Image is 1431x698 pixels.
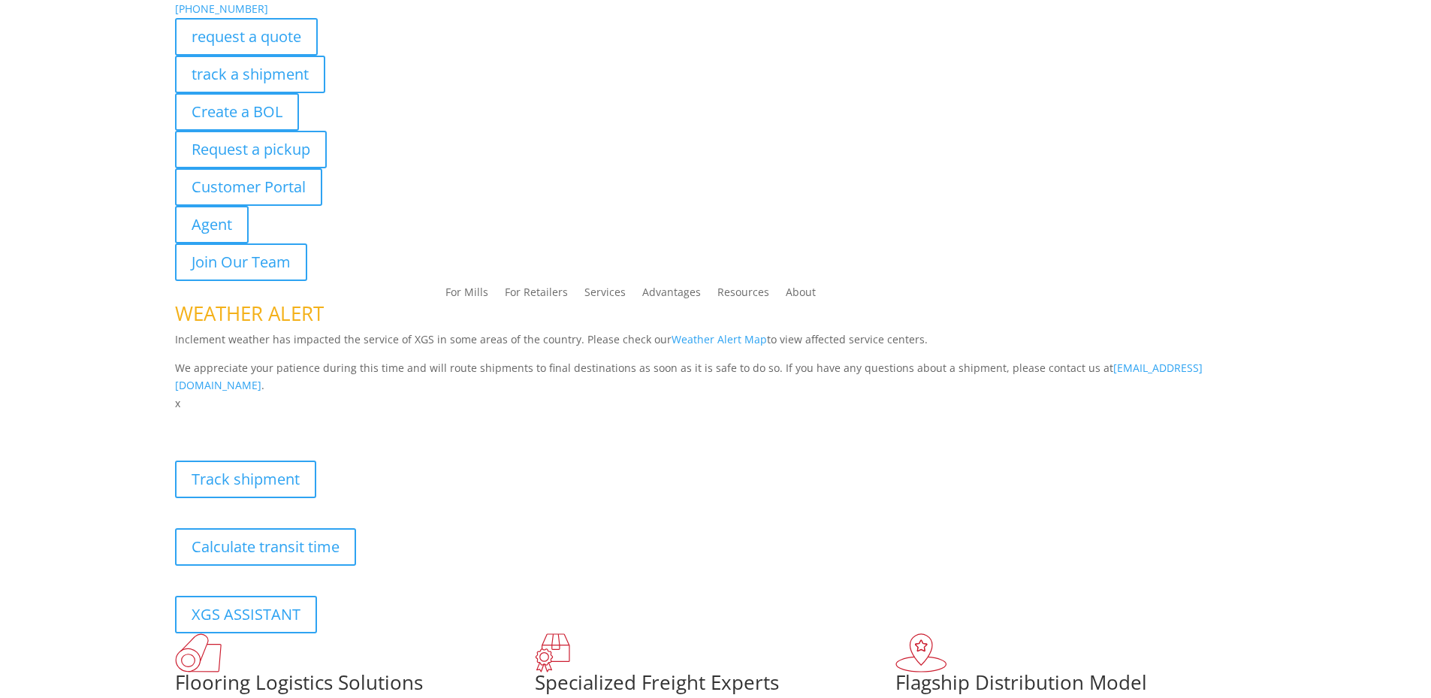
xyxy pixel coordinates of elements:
a: Customer Portal [175,168,322,206]
a: request a quote [175,18,318,56]
a: Advantages [642,287,701,304]
img: xgs-icon-flagship-distribution-model-red [895,633,947,672]
p: x [175,394,1257,412]
img: xgs-icon-total-supply-chain-intelligence-red [175,633,222,672]
a: Agent [175,206,249,243]
a: Request a pickup [175,131,327,168]
span: WEATHER ALERT [175,300,324,327]
b: Visibility, transparency, and control for your entire supply chain. [175,415,510,429]
img: xgs-icon-focused-on-flooring-red [535,633,570,672]
a: [PHONE_NUMBER] [175,2,268,16]
a: For Retailers [505,287,568,304]
a: Weather Alert Map [672,332,767,346]
a: About [786,287,816,304]
a: track a shipment [175,56,325,93]
p: Inclement weather has impacted the service of XGS in some areas of the country. Please check our ... [175,331,1257,359]
a: For Mills [445,287,488,304]
a: XGS ASSISTANT [175,596,317,633]
a: Track shipment [175,461,316,498]
a: Calculate transit time [175,528,356,566]
a: Join Our Team [175,243,307,281]
a: Resources [717,287,769,304]
a: Services [584,287,626,304]
p: We appreciate your patience during this time and will route shipments to final destinations as so... [175,359,1257,395]
a: Create a BOL [175,93,299,131]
